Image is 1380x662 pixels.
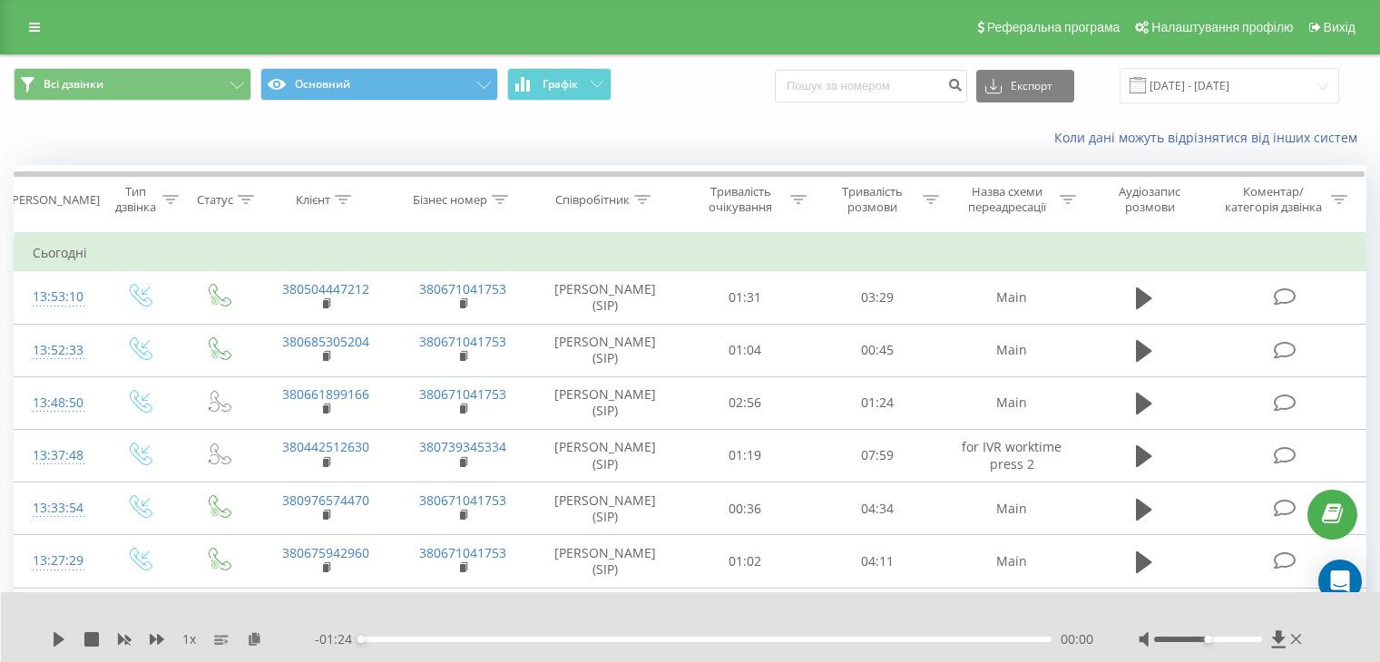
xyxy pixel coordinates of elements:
[315,630,361,648] span: - 01:24
[811,324,943,376] td: 00:45
[1220,184,1326,215] div: Коментар/категорія дзвінка
[282,438,369,455] a: 380442512630
[775,70,967,102] input: Пошук за номером
[419,385,506,403] a: 380671041753
[943,271,1080,324] td: Main
[532,482,680,535] td: [PERSON_NAME] (SIP)
[114,184,157,215] div: Тип дзвінка
[357,636,365,643] div: Accessibility label
[680,588,811,640] td: 02:25
[680,482,811,535] td: 00:36
[44,77,103,92] span: Всі дзвінки
[33,279,81,315] div: 13:53:10
[555,192,630,208] div: Співробітник
[680,324,811,376] td: 01:04
[282,544,369,561] a: 380675942960
[33,385,81,421] div: 13:48:50
[680,429,811,482] td: 01:19
[282,492,369,509] a: 380976574470
[532,429,680,482] td: [PERSON_NAME] (SIP)
[197,192,233,208] div: Статус
[827,184,918,215] div: Тривалість розмови
[987,20,1121,34] span: Реферальна програма
[943,324,1080,376] td: Main
[532,271,680,324] td: [PERSON_NAME] (SIP)
[419,438,506,455] a: 380739345334
[419,544,506,561] a: 380671041753
[532,376,680,429] td: [PERSON_NAME] (SIP)
[696,184,787,215] div: Тривалість очікування
[976,70,1074,102] button: Експорт
[282,385,369,403] a: 380661899166
[419,280,506,297] a: 380671041753
[680,535,811,588] td: 01:02
[419,333,506,350] a: 380671041753
[811,535,943,588] td: 04:11
[532,324,680,376] td: [PERSON_NAME] (SIP)
[943,429,1080,482] td: for IVR worktime press 2
[33,333,81,368] div: 13:52:33
[680,376,811,429] td: 02:56
[943,535,1080,588] td: Main
[532,535,680,588] td: [PERSON_NAME] (SIP)
[1318,560,1362,603] div: Open Intercom Messenger
[943,376,1080,429] td: Main
[14,68,251,101] button: Всі дзвінки
[1054,129,1366,146] a: Коли дані можуть відрізнятися вiд інших систем
[943,588,1080,640] td: Main
[1204,636,1211,643] div: Accessibility label
[811,588,943,640] td: 04:30
[960,184,1055,215] div: Назва схеми переадресації
[1324,20,1356,34] span: Вихід
[1061,630,1093,648] span: 00:00
[507,68,612,101] button: Графік
[282,280,369,297] a: 380504447212
[1097,184,1203,215] div: Аудіозапис розмови
[33,543,81,579] div: 13:27:29
[33,438,81,473] div: 13:37:48
[811,271,943,324] td: 03:29
[532,588,680,640] td: [PERSON_NAME] (SIP)
[811,482,943,535] td: 04:34
[260,68,498,101] button: Основний
[811,429,943,482] td: 07:59
[33,491,81,526] div: 13:33:54
[811,376,943,429] td: 01:24
[15,235,1366,271] td: Сьогодні
[413,192,487,208] div: Бізнес номер
[1151,20,1293,34] span: Налаштування профілю
[282,333,369,350] a: 380685305204
[182,630,196,648] span: 1 x
[419,492,506,509] a: 380671041753
[296,192,330,208] div: Клієнт
[8,192,100,208] div: [PERSON_NAME]
[680,271,811,324] td: 01:31
[943,482,1080,535] td: Main
[543,78,578,91] span: Графік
